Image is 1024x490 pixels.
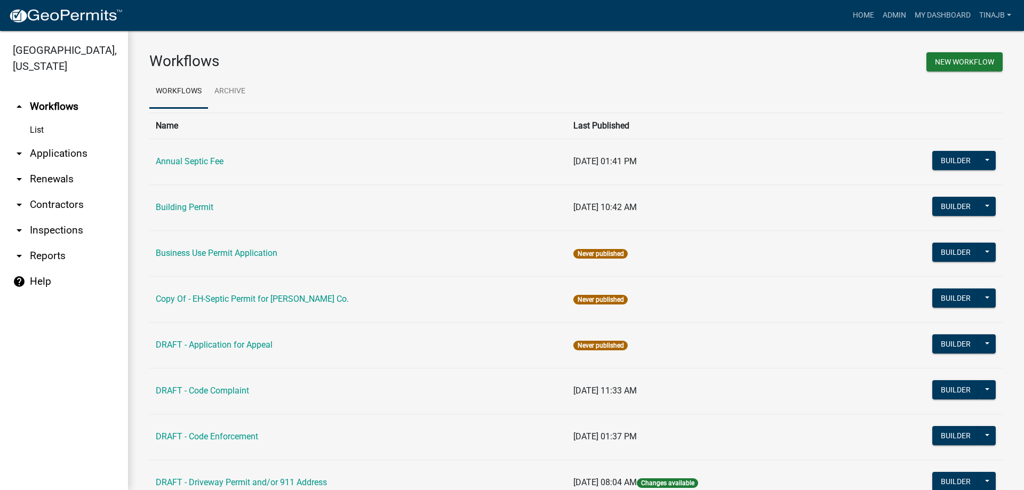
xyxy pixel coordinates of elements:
[637,478,698,488] span: Changes available
[567,113,845,139] th: Last Published
[573,156,637,166] span: [DATE] 01:41 PM
[13,198,26,211] i: arrow_drop_down
[156,294,349,304] a: Copy Of - EH-Septic Permit for [PERSON_NAME] Co.
[156,202,213,212] a: Building Permit
[156,248,277,258] a: Business Use Permit Application
[573,202,637,212] span: [DATE] 10:42 AM
[573,431,637,441] span: [DATE] 01:37 PM
[13,224,26,237] i: arrow_drop_down
[926,52,1003,71] button: New Workflow
[932,243,979,262] button: Builder
[878,5,910,26] a: Admin
[573,477,637,487] span: [DATE] 08:04 AM
[932,426,979,445] button: Builder
[932,288,979,308] button: Builder
[573,341,627,350] span: Never published
[208,75,252,109] a: Archive
[573,385,637,396] span: [DATE] 11:33 AM
[910,5,975,26] a: My Dashboard
[932,380,979,399] button: Builder
[13,173,26,186] i: arrow_drop_down
[13,100,26,113] i: arrow_drop_up
[975,5,1015,26] a: Tinajb
[932,334,979,354] button: Builder
[156,431,258,441] a: DRAFT - Code Enforcement
[849,5,878,26] a: Home
[149,52,568,70] h3: Workflows
[13,147,26,160] i: arrow_drop_down
[932,151,979,170] button: Builder
[156,156,223,166] a: Annual Septic Fee
[13,275,26,288] i: help
[156,477,327,487] a: DRAFT - Driveway Permit and/or 911 Address
[156,385,249,396] a: DRAFT - Code Complaint
[149,113,567,139] th: Name
[13,250,26,262] i: arrow_drop_down
[156,340,273,350] a: DRAFT - Application for Appeal
[932,197,979,216] button: Builder
[573,249,627,259] span: Never published
[573,295,627,304] span: Never published
[149,75,208,109] a: Workflows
